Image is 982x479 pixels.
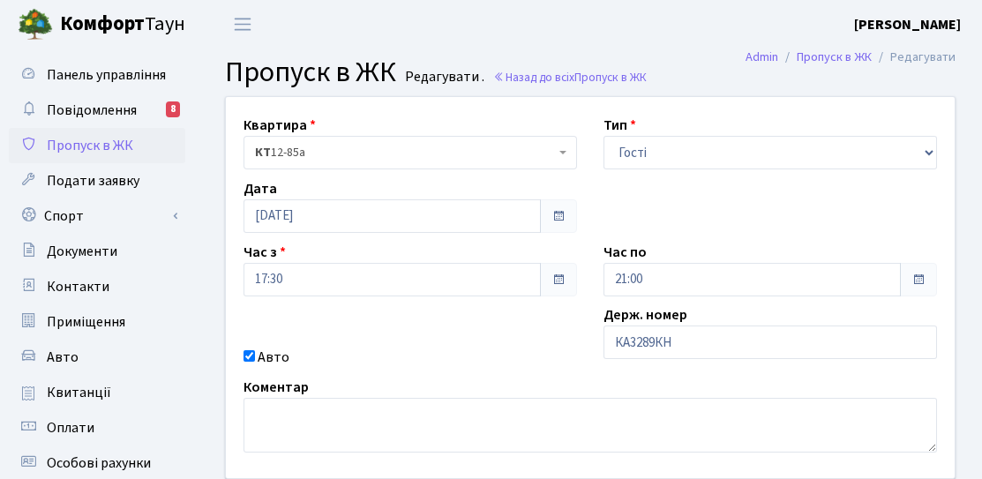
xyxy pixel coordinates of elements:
a: Подати заявку [9,163,185,198]
small: Редагувати . [401,69,484,86]
span: Пропуск в ЖК [225,52,396,93]
button: Переключити навігацію [221,10,265,39]
label: Тип [603,115,636,136]
a: Оплати [9,410,185,445]
img: logo.png [18,7,53,42]
label: Авто [258,347,289,368]
b: Комфорт [60,10,145,38]
span: Пропуск в ЖК [574,69,647,86]
a: Контакти [9,269,185,304]
nav: breadcrumb [719,39,982,76]
input: AA0001AA [603,326,937,359]
a: Приміщення [9,304,185,340]
label: Держ. номер [603,304,687,326]
span: Квитанції [47,383,111,402]
span: Пропуск в ЖК [47,136,133,155]
label: Час з [244,242,286,263]
a: Admin [746,48,778,66]
a: Пропуск в ЖК [9,128,185,163]
label: Час по [603,242,647,263]
span: Таун [60,10,185,40]
span: Подати заявку [47,171,139,191]
span: Документи [47,242,117,261]
label: Квартира [244,115,316,136]
a: Повідомлення8 [9,93,185,128]
a: [PERSON_NAME] [854,14,961,35]
b: [PERSON_NAME] [854,15,961,34]
span: Оплати [47,418,94,438]
span: Авто [47,348,79,367]
span: Повідомлення [47,101,137,120]
a: Панель управління [9,57,185,93]
span: Панель управління [47,65,166,85]
a: Квитанції [9,375,185,410]
a: Спорт [9,198,185,234]
li: Редагувати [872,48,956,67]
span: Приміщення [47,312,125,332]
a: Документи [9,234,185,269]
label: Коментар [244,377,309,398]
div: 8 [166,101,180,117]
span: Контакти [47,277,109,296]
b: КТ [255,144,271,161]
span: <b>КТ</b>&nbsp;&nbsp;&nbsp;&nbsp;12-85а [255,144,555,161]
label: Дата [244,178,277,199]
a: Назад до всіхПропуск в ЖК [493,69,647,86]
a: Пропуск в ЖК [797,48,872,66]
a: Авто [9,340,185,375]
span: <b>КТ</b>&nbsp;&nbsp;&nbsp;&nbsp;12-85а [244,136,577,169]
span: Особові рахунки [47,453,151,473]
